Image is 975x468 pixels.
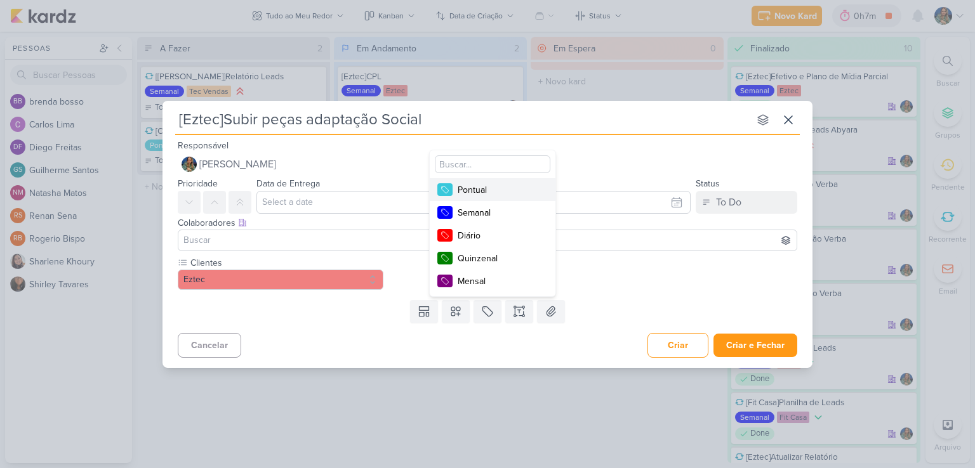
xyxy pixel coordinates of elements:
button: Semanal [430,201,555,224]
button: Mensal [430,270,555,292]
label: Status [696,178,720,189]
button: [PERSON_NAME] [178,153,797,176]
img: Isabella Gutierres [182,157,197,172]
label: Clientes [189,256,383,270]
span: [PERSON_NAME] [199,157,276,172]
button: Quinzenal [430,247,555,270]
div: Diário [458,229,540,242]
div: Quinzenal [458,252,540,265]
input: Kard Sem Título [175,108,749,131]
button: Eztec [178,270,383,290]
input: Select a date [256,191,691,214]
div: Mensal [458,275,540,288]
input: Buscar... [435,155,550,173]
label: Responsável [178,140,229,151]
div: To Do [716,195,741,210]
button: Pontual [430,178,555,201]
button: Cancelar [178,333,241,358]
button: To Do [696,191,797,214]
button: Diário [430,224,555,247]
button: Criar e Fechar [713,334,797,357]
div: Pontual [458,183,540,197]
div: Semanal [458,206,540,219]
button: Criar [647,333,708,358]
input: Buscar [181,233,794,248]
label: Data de Entrega [256,178,320,189]
div: Colaboradores [178,216,797,230]
label: Prioridade [178,178,218,189]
